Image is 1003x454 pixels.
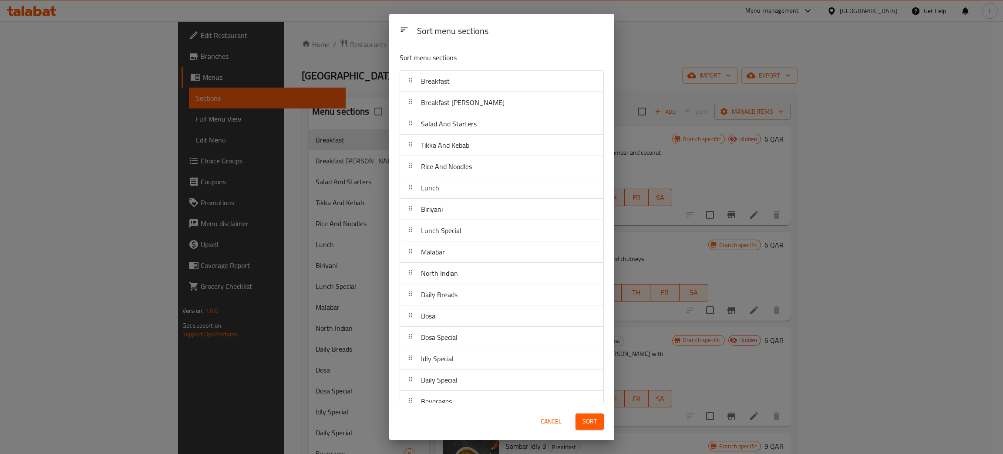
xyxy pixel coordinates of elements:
span: Sort [582,416,597,427]
span: Lunch [421,181,439,194]
span: Idly Special [421,352,454,365]
span: Breakfast [421,75,450,88]
div: Breakfast [400,71,603,92]
div: Breakfast [PERSON_NAME] [400,92,603,113]
div: Malabar [400,241,603,263]
div: Sort menu sections [414,22,607,41]
span: Salad And Starters [421,117,477,130]
span: Daily Breads [421,288,458,301]
span: Beverages [421,395,452,408]
span: Cancel [541,416,562,427]
div: Rice And Noodles [400,156,603,177]
span: Rice And Noodles [421,160,472,173]
p: Sort menu sections [400,52,562,63]
span: Tikka And Kebab [421,139,469,152]
span: Malabar [421,245,445,258]
div: Daily Breads [400,284,603,305]
span: North Indian [421,267,458,280]
div: Tikka And Kebab [400,135,603,156]
span: Lunch Special [421,224,461,237]
div: Lunch [400,177,603,199]
div: Dosa Special [400,327,603,348]
span: Biriyani [421,203,443,216]
span: Daily Special [421,373,458,386]
div: Salad And Starters [400,113,603,135]
span: Dosa Special [421,331,458,344]
span: Dosa [421,309,435,322]
button: Cancel [537,413,565,430]
button: Sort [576,413,604,430]
div: Beverages [400,391,603,412]
span: Breakfast [PERSON_NAME] [421,96,505,109]
div: Biriyani [400,199,603,220]
div: North Indian [400,263,603,284]
div: Dosa [400,305,603,327]
div: Lunch Special [400,220,603,241]
div: Idly Special [400,348,603,369]
div: Daily Special [400,369,603,391]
